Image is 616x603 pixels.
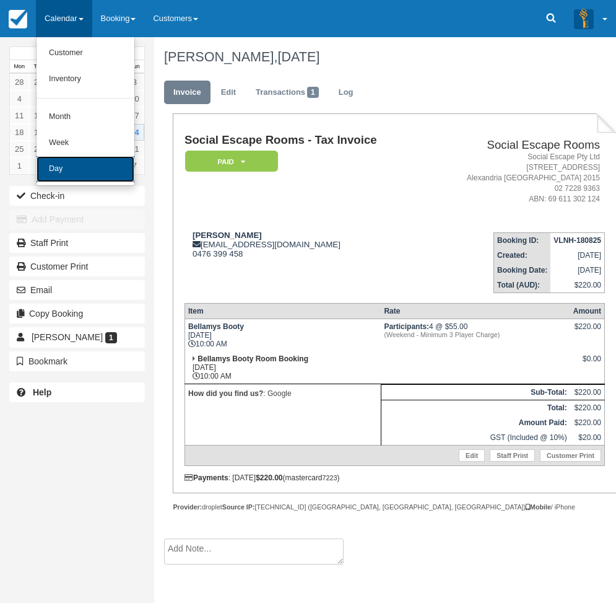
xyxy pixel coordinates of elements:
td: $20.00 [570,430,605,446]
a: 29 [29,74,48,90]
button: Bookmark [9,351,145,371]
a: Customer [37,40,134,66]
strong: Mobile [526,503,551,511]
th: Sub-Total: [381,384,570,400]
strong: Participants [384,322,429,331]
button: Email [9,280,145,300]
th: Created: [493,248,550,263]
td: [DATE] [550,263,604,278]
td: [DATE] 10:00 AM [184,319,381,351]
a: Customer Print [9,257,145,276]
small: 7223 [323,474,337,482]
td: GST (Included @ 10%) [381,430,570,446]
h1: [PERSON_NAME], [164,50,607,64]
div: $220.00 [573,322,601,341]
strong: [PERSON_NAME] [193,231,262,240]
a: 28 [10,74,29,90]
strong: Provider: [173,503,202,511]
th: Rate [381,303,570,319]
ul: Calendar [36,37,135,186]
a: Month [37,104,134,130]
th: Tue [29,60,48,74]
div: $0.00 [573,354,601,373]
a: Staff Print [490,449,535,462]
div: droplet [TECHNICAL_ID] ([GEOGRAPHIC_DATA], [GEOGRAPHIC_DATA], [GEOGRAPHIC_DATA]) / iPhone [173,503,616,512]
b: Help [33,387,51,397]
a: Invoice [164,81,210,105]
td: $220.00 [570,415,605,430]
strong: Source IP: [222,503,255,511]
em: Paid [185,151,278,172]
th: Booking ID: [493,232,550,248]
strong: Payments [184,473,228,482]
p: : Google [188,387,378,400]
strong: $220.00 [256,473,282,482]
span: [DATE] [277,49,319,64]
span: [PERSON_NAME] [32,332,103,342]
a: 12 [29,107,48,124]
a: Customer Print [540,449,601,462]
div: [EMAIL_ADDRESS][DOMAIN_NAME] 0476 399 458 [184,231,426,258]
a: 1 [10,157,29,174]
button: Add Payment [9,209,145,229]
td: [DATE] [550,248,604,263]
a: 2 [29,157,48,174]
a: 26 [29,141,48,157]
td: 4 @ $55.00 [381,319,570,351]
td: $220.00 [570,384,605,400]
h1: Social Escape Rooms - Tax Invoice [184,134,426,147]
a: Week [37,130,134,156]
a: Help [9,382,145,402]
a: 18 [10,124,29,141]
span: 1 [307,87,319,98]
em: (Weekend - Minimum 3 Player Charge) [384,331,566,338]
th: Item [184,303,381,319]
img: checkfront-main-nav-mini-logo.png [9,10,27,29]
a: Edit [459,449,485,462]
th: Total: [381,400,570,415]
th: Booking Date: [493,263,550,278]
a: Transactions1 [246,81,328,105]
a: Edit [212,81,245,105]
th: Total (AUD): [493,278,550,293]
td: [DATE] 10:00 AM [184,351,381,384]
a: Staff Print [9,233,145,253]
a: 25 [10,141,29,157]
img: A3 [574,9,594,29]
a: Paid [184,150,274,173]
a: 5 [29,90,48,107]
strong: VLNH-180825 [553,236,601,245]
strong: Bellamys Booty Room Booking [197,354,308,363]
a: Inventory [37,66,134,92]
address: Social Escape Pty Ltd [STREET_ADDRESS] Alexandria [GEOGRAPHIC_DATA] 2015 02 7228 9363 ABN: 69 611... [430,152,600,205]
th: Amount [570,303,605,319]
a: [PERSON_NAME] 1 [9,327,145,347]
button: Copy Booking [9,304,145,324]
strong: How did you find us? [188,389,263,398]
span: 1 [105,332,117,343]
th: Amount Paid: [381,415,570,430]
a: Day [37,156,134,182]
a: 4 [10,90,29,107]
strong: Bellamys Booty [188,322,244,331]
h2: Social Escape Rooms [430,139,600,152]
th: Mon [10,60,29,74]
a: Log [329,81,363,105]
a: 19 [29,124,48,141]
td: $220.00 [550,278,604,293]
div: : [DATE] (mastercard ) [184,473,605,482]
td: $220.00 [570,400,605,415]
a: 11 [10,107,29,124]
button: Check-in [9,186,145,206]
